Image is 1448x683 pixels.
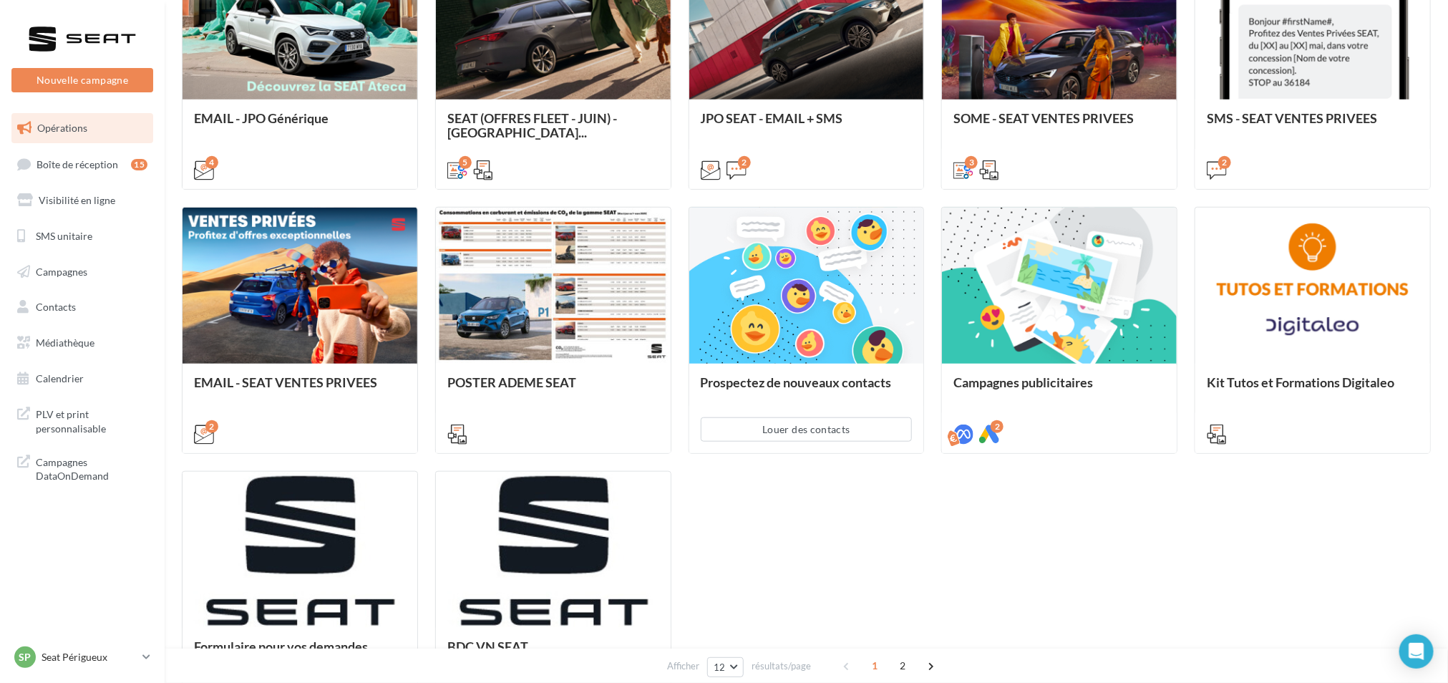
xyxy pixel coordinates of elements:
[36,230,92,242] span: SMS unitaire
[9,185,156,215] a: Visibilité en ligne
[738,156,751,169] div: 2
[194,110,329,126] span: EMAIL - JPO Générique
[11,644,153,671] a: SP Seat Périgueux
[701,110,843,126] span: JPO SEAT - EMAIL + SMS
[953,374,1093,390] span: Campagnes publicitaires
[205,156,218,169] div: 4
[707,657,744,677] button: 12
[667,659,699,673] span: Afficher
[1218,156,1231,169] div: 2
[9,257,156,287] a: Campagnes
[1207,374,1394,390] span: Kit Tutos et Formations Digitaleo
[36,452,147,483] span: Campagnes DataOnDemand
[9,328,156,358] a: Médiathèque
[447,639,528,654] span: BDC VN SEAT
[1207,110,1377,126] span: SMS - SEAT VENTES PRIVEES
[36,336,94,349] span: Médiathèque
[37,122,87,134] span: Opérations
[11,68,153,92] button: Nouvelle campagne
[37,158,118,170] span: Boîte de réception
[194,639,368,654] span: Formulaire pour vos demandes
[36,405,147,435] span: PLV et print personnalisable
[447,110,617,140] span: SEAT (OFFRES FLEET - JUIN) - [GEOGRAPHIC_DATA]...
[9,399,156,441] a: PLV et print personnalisable
[701,417,913,442] button: Louer des contacts
[9,447,156,489] a: Campagnes DataOnDemand
[36,265,87,277] span: Campagnes
[9,149,156,180] a: Boîte de réception15
[19,650,31,664] span: SP
[447,374,576,390] span: POSTER ADEME SEAT
[42,650,137,664] p: Seat Périgueux
[205,420,218,433] div: 2
[36,301,76,313] span: Contacts
[36,372,84,384] span: Calendrier
[892,654,915,677] span: 2
[965,156,978,169] div: 3
[953,110,1134,126] span: SOME - SEAT VENTES PRIVEES
[459,156,472,169] div: 5
[39,194,115,206] span: Visibilité en ligne
[9,221,156,251] a: SMS unitaire
[714,662,726,673] span: 12
[864,654,887,677] span: 1
[9,364,156,394] a: Calendrier
[9,113,156,143] a: Opérations
[752,659,811,673] span: résultats/page
[9,292,156,322] a: Contacts
[701,374,892,390] span: Prospectez de nouveaux contacts
[1399,634,1434,669] div: Open Intercom Messenger
[991,420,1004,433] div: 2
[131,159,147,170] div: 15
[194,374,377,390] span: EMAIL - SEAT VENTES PRIVEES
